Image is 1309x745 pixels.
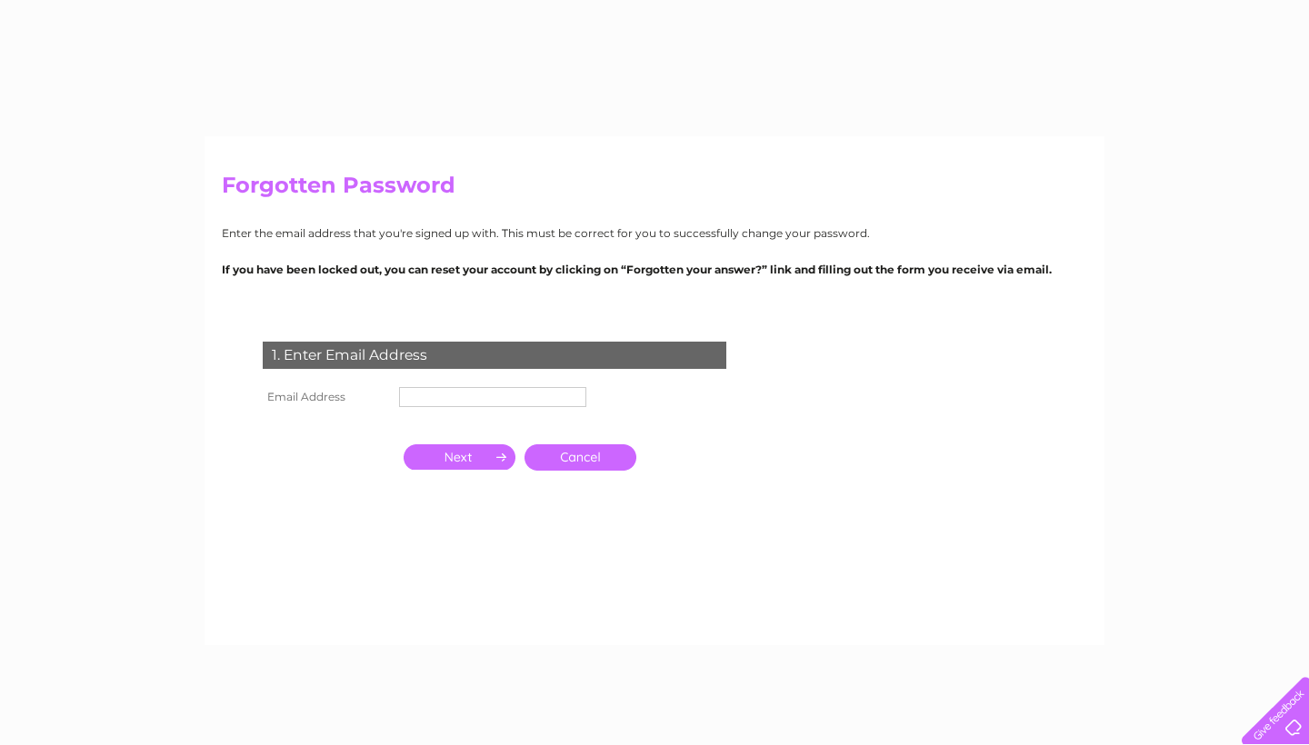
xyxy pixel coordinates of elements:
[258,382,395,412] th: Email Address
[525,444,636,471] a: Cancel
[263,342,726,369] div: 1. Enter Email Address
[222,261,1087,278] p: If you have been locked out, you can reset your account by clicking on “Forgotten your answer?” l...
[222,224,1087,242] p: Enter the email address that you're signed up with. This must be correct for you to successfully ...
[222,173,1087,207] h2: Forgotten Password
